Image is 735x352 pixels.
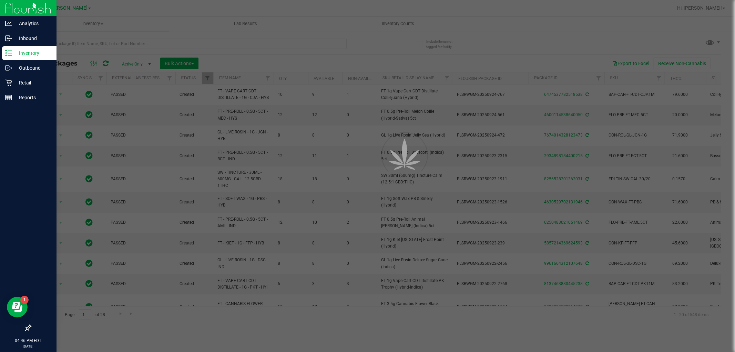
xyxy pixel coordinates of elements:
p: [DATE] [3,344,53,349]
iframe: Resource center [7,297,28,318]
p: 04:46 PM EDT [3,338,53,344]
p: Outbound [12,64,53,72]
inline-svg: Reports [5,94,12,101]
inline-svg: Inventory [5,50,12,57]
inline-svg: Outbound [5,64,12,71]
inline-svg: Inbound [5,35,12,42]
iframe: Resource center unread badge [20,296,29,304]
p: Retail [12,79,53,87]
p: Analytics [12,19,53,28]
p: Reports [12,93,53,102]
inline-svg: Retail [5,79,12,86]
inline-svg: Analytics [5,20,12,27]
p: Inbound [12,34,53,42]
p: Inventory [12,49,53,57]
